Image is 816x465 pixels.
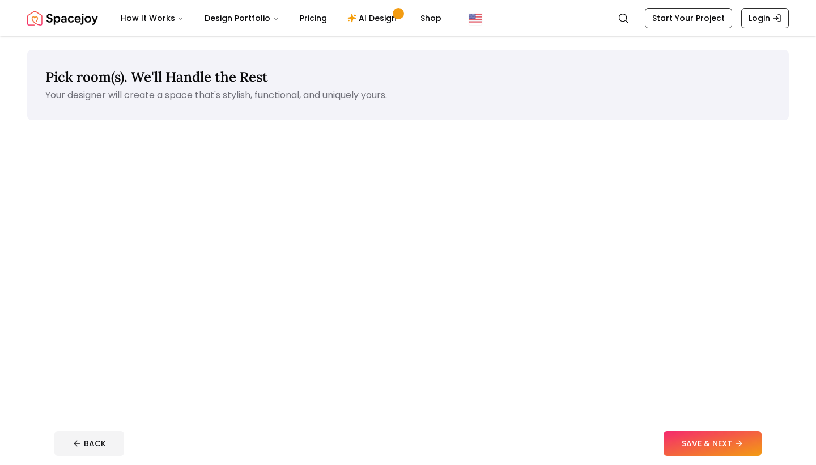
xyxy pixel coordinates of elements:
[664,431,762,456] button: SAVE & NEXT
[112,7,450,29] nav: Main
[469,11,482,25] img: United States
[45,68,268,86] span: Pick room(s). We'll Handle the Rest
[645,8,732,28] a: Start Your Project
[195,7,288,29] button: Design Portfolio
[291,7,336,29] a: Pricing
[741,8,789,28] a: Login
[112,7,193,29] button: How It Works
[411,7,450,29] a: Shop
[54,431,124,456] button: BACK
[338,7,409,29] a: AI Design
[45,88,771,102] p: Your designer will create a space that's stylish, functional, and uniquely yours.
[27,7,98,29] a: Spacejoy
[27,7,98,29] img: Spacejoy Logo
